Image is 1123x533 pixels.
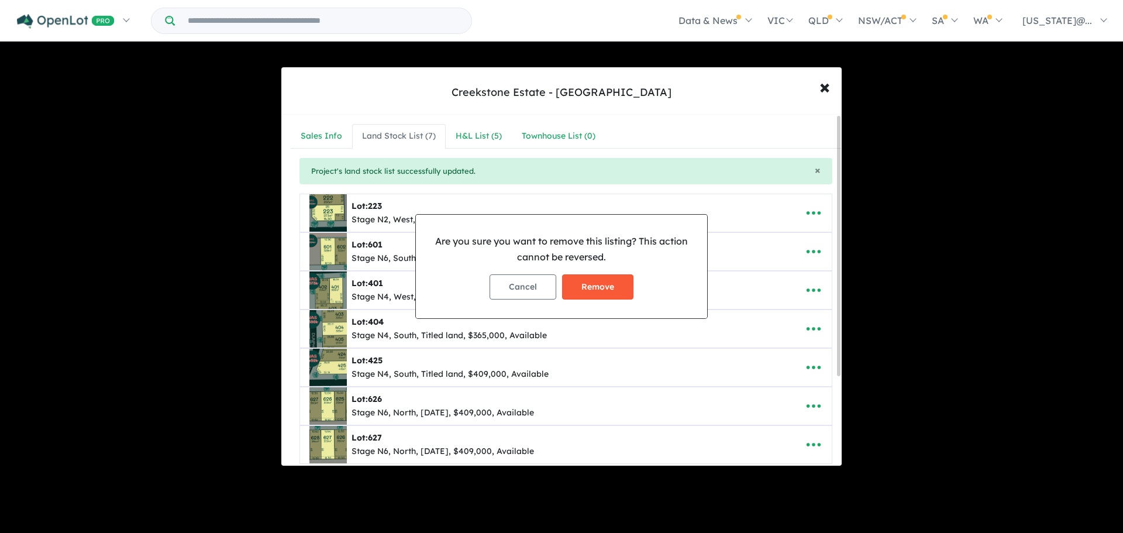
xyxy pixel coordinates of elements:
[177,8,469,33] input: Try estate name, suburb, builder or developer
[1022,15,1092,26] span: [US_STATE]@...
[490,274,556,300] button: Cancel
[425,233,698,265] p: Are you sure you want to remove this listing? This action cannot be reversed.
[562,274,633,300] button: Remove
[17,14,115,29] img: Openlot PRO Logo White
